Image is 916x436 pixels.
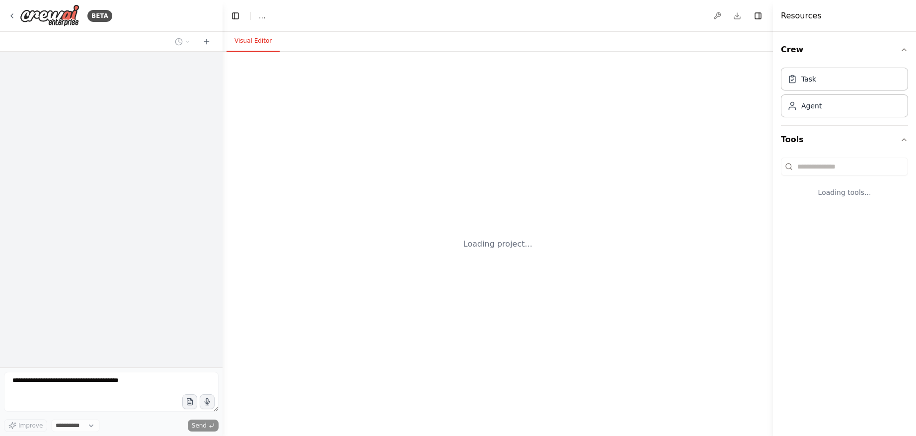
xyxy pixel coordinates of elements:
button: Hide right sidebar [751,9,765,23]
img: Logo [20,4,79,27]
span: Send [192,422,207,430]
button: Visual Editor [227,31,280,52]
button: Crew [781,36,908,64]
div: Loading tools... [781,179,908,205]
button: Upload files [182,394,197,409]
h4: Resources [781,10,822,22]
div: Agent [801,101,822,111]
button: Switch to previous chat [171,36,195,48]
span: Improve [18,422,43,430]
nav: breadcrumb [259,11,265,21]
div: Loading project... [463,238,533,250]
span: ... [259,11,265,21]
button: Click to speak your automation idea [200,394,215,409]
div: BETA [87,10,112,22]
div: Task [801,74,816,84]
button: Improve [4,419,47,432]
button: Hide left sidebar [229,9,242,23]
button: Tools [781,126,908,154]
button: Start a new chat [199,36,215,48]
div: Tools [781,154,908,213]
div: Crew [781,64,908,125]
button: Send [188,420,219,432]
